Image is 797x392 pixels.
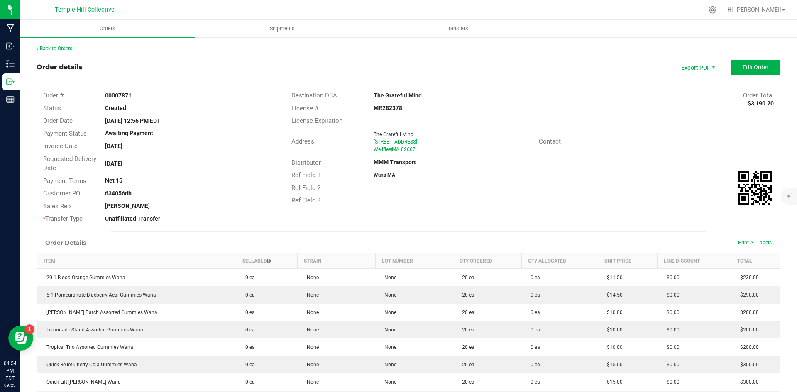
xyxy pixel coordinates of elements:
[195,20,369,37] a: Shipments
[291,159,321,166] span: Distributor
[42,275,125,280] span: 20:1 Blood Orange Gummies Wana
[672,60,722,75] li: Export PDF
[458,379,474,385] span: 20 ea
[24,324,34,334] iframe: Resource center unread badge
[241,327,255,333] span: 0 ea
[42,309,157,315] span: [PERSON_NAME] Patch Assorted Gummies Wana
[603,275,623,280] span: $11.50
[458,292,474,298] span: 20 ea
[603,362,623,368] span: $15.00
[380,344,396,350] span: None
[526,275,540,280] span: 0 ea
[731,60,780,75] button: Edit Order
[105,143,122,149] strong: [DATE]
[259,25,306,32] span: Shipments
[42,379,121,385] span: Quick Lift [PERSON_NAME] Wana
[291,138,314,145] span: Address
[43,177,86,185] span: Payment Terms
[37,62,83,72] div: Order details
[603,292,623,298] span: $14.50
[458,327,474,333] span: 20 ea
[20,20,195,37] a: Orders
[526,292,540,298] span: 0 ea
[539,138,561,145] span: Contact
[663,275,680,280] span: $0.00
[43,105,61,112] span: Status
[380,327,396,333] span: None
[392,146,399,152] span: MA
[526,344,540,350] span: 0 ea
[458,344,474,350] span: 20 ea
[391,146,392,152] span: ,
[743,92,774,99] span: Order Total
[42,292,156,298] span: 5:1 Pomegranate Blueberry Acai Gummies Wana
[241,309,255,315] span: 0 ea
[291,197,320,204] span: Ref Field 3
[369,20,544,37] a: Transfers
[4,360,16,382] p: 04:54 PM EDT
[298,253,375,268] th: Strain
[521,253,598,268] th: Qty Allocated
[458,309,474,315] span: 20 ea
[738,171,772,205] img: Scan me!
[731,253,780,268] th: Total
[526,309,540,315] span: 0 ea
[303,327,319,333] span: None
[374,139,417,145] span: [STREET_ADDRESS]
[748,100,774,107] strong: $3,190.20
[291,171,320,179] span: Ref Field 1
[598,253,658,268] th: Unit Price
[603,327,623,333] span: $10.00
[236,253,298,268] th: Sellable
[526,327,540,333] span: 0 ea
[241,379,255,385] span: 0 ea
[736,275,759,280] span: $230.00
[105,177,122,184] strong: Net 15
[105,215,160,222] strong: Unaffiliated Transfer
[105,160,122,167] strong: [DATE]
[42,362,137,368] span: Quick Relief Cherry Cola Gummies Wana
[380,275,396,280] span: None
[738,240,772,246] span: Print All Labels
[707,6,718,14] div: Manage settings
[526,362,540,368] span: 0 ea
[55,6,115,13] span: Temple Hill Collective
[458,275,474,280] span: 20 ea
[380,292,396,298] span: None
[663,327,680,333] span: $0.00
[105,92,132,99] strong: 00007871
[663,292,680,298] span: $0.00
[6,60,15,68] inline-svg: Inventory
[458,362,474,368] span: 20 ea
[4,382,16,388] p: 09/23
[374,131,413,137] span: The Grateful Mind
[375,253,453,268] th: Lot Number
[736,327,759,333] span: $200.00
[736,362,759,368] span: $300.00
[43,190,80,197] span: Customer PO
[43,155,96,172] span: Requested Delivery Date
[603,344,623,350] span: $10.00
[374,146,393,152] span: Wellfleet
[88,25,127,32] span: Orders
[37,253,236,268] th: Item
[736,292,759,298] span: $290.00
[526,379,540,385] span: 0 ea
[663,344,680,350] span: $0.00
[736,309,759,315] span: $200.00
[401,146,416,152] span: 02667
[105,202,150,209] strong: [PERSON_NAME]
[380,362,396,368] span: None
[291,105,318,112] span: License #
[42,344,133,350] span: Tropical Trio Assorted Gummies Wana
[105,190,132,197] strong: 634056db
[8,326,33,351] iframe: Resource center
[37,46,72,51] a: Back to Orders
[303,292,319,298] span: None
[736,344,759,350] span: $200.00
[6,24,15,32] inline-svg: Manufacturing
[241,275,255,280] span: 0 ea
[43,142,78,150] span: Invoice Date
